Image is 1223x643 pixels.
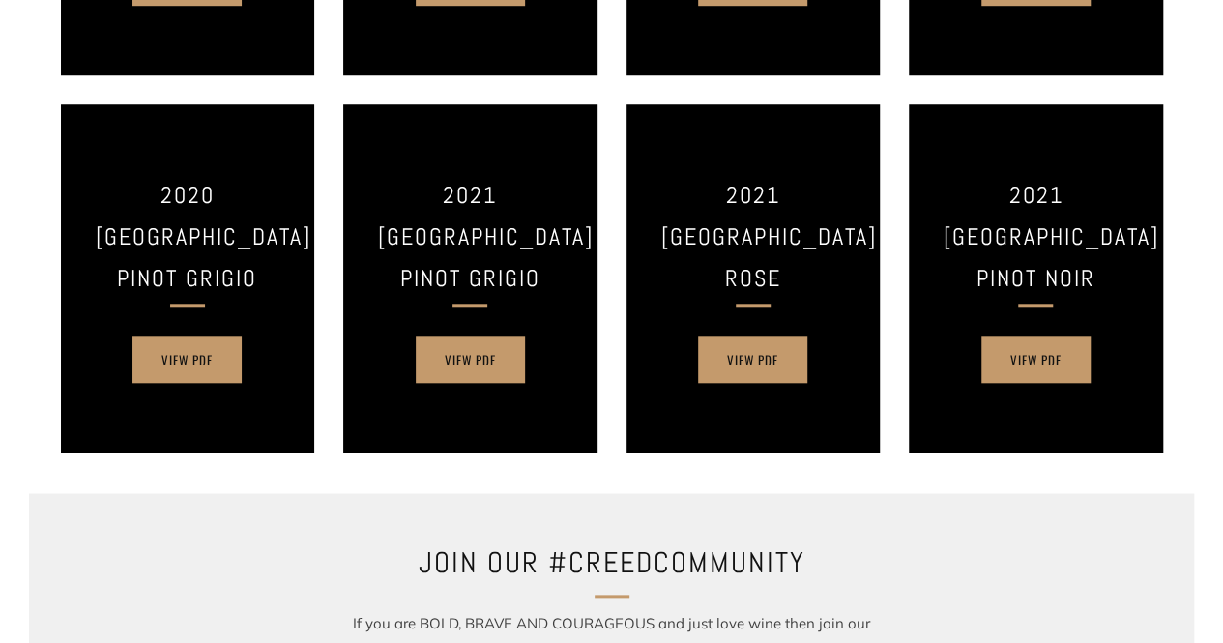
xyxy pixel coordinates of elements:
[661,174,846,300] h3: 2021 [GEOGRAPHIC_DATA] Rose
[944,174,1128,300] h3: 2021 [GEOGRAPHIC_DATA] Pinot Noir
[378,174,563,300] h3: 2021 [GEOGRAPHIC_DATA] Pinot Grigio
[132,336,242,383] a: View PDF
[416,336,525,383] a: View PDF
[96,174,280,300] h3: 2020 [GEOGRAPHIC_DATA] Pinot Grigio
[981,336,1091,383] a: View PDF
[698,336,807,383] a: View PDF
[293,540,931,586] h2: Join our #CreedCommunity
